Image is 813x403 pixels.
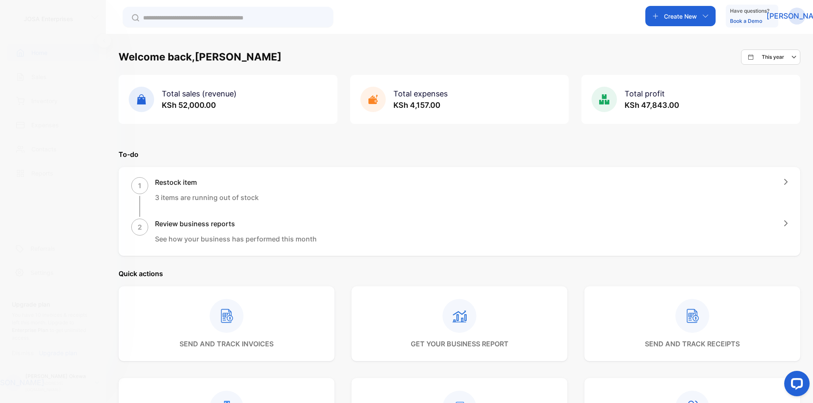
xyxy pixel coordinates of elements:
p: Dismiss [12,348,34,357]
p: Create New [664,12,697,21]
span: KSh 47,843.00 [625,101,679,110]
p: 3 items are running out of stock [155,192,259,203]
p: Have questions? [730,7,769,15]
button: [PERSON_NAME] [788,6,805,26]
p: [PERSON_NAME] Okewa [25,373,88,380]
img: logo [7,11,19,24]
p: Sales [31,72,47,81]
p: You have 10 invoices & receipts left this month. [12,311,92,342]
h1: Welcome back, [PERSON_NAME] [119,49,282,65]
h1: Restock item [155,177,259,187]
h1: Review business reports [155,219,317,229]
span: Upgrade to to get unlimited access. [12,319,86,341]
span: Total expenses [393,89,448,98]
p: Reports [31,169,53,178]
p: Settings [30,268,54,277]
button: Create New [645,6,716,26]
a: Upgrade plan [34,348,77,357]
p: 2 [138,222,142,232]
span: Total sales (revenue) [162,89,237,98]
p: See how your business has performed this month [155,234,317,244]
span: Enterprise Plan [12,327,48,333]
p: JOSA Enterprises [24,14,73,23]
p: 1 [138,181,141,191]
p: Upgrade plan [39,348,77,357]
p: Contacts [31,145,57,154]
p: get your business report [411,339,509,349]
p: [EMAIL_ADDRESS][DOMAIN_NAME] [25,380,88,393]
p: Expenses [31,121,59,129]
p: This year [762,53,784,61]
p: To-do [119,149,800,159]
a: Book a Demo [730,18,762,24]
p: Inventory [31,96,58,105]
span: KSh 4,157.00 [393,101,440,110]
p: send and track invoices [180,339,274,349]
p: send and track receipts [645,339,740,349]
p: Quick actions [119,269,800,279]
p: Referrals [30,244,55,253]
span: Total profit [625,89,665,98]
iframe: LiveChat chat widget [777,367,813,403]
span: KSh 52,000.00 [162,101,216,110]
p: Upgrade plan [12,300,92,309]
button: This year [741,49,800,65]
p: Home [31,48,47,57]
